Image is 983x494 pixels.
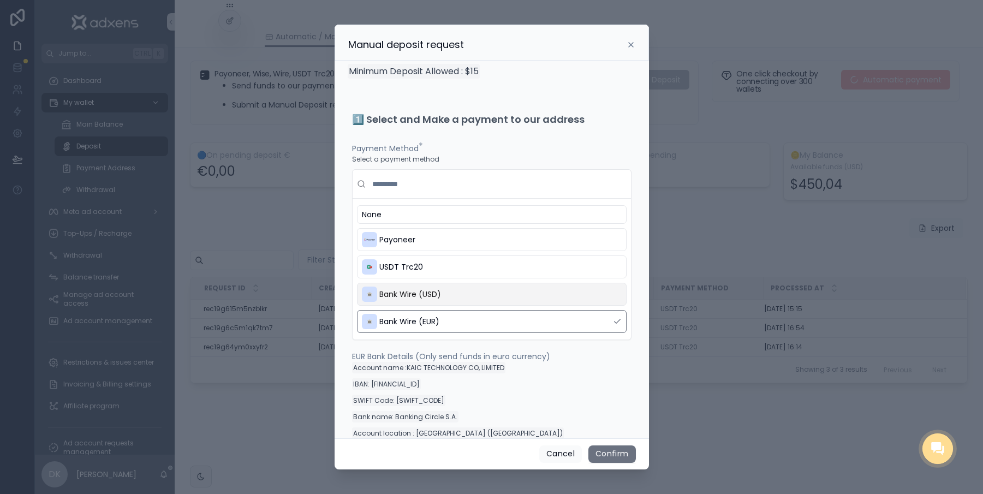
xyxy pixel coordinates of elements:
span: Bank Wire (EUR) [379,316,439,327]
span: Bank Wire (USD) [379,289,441,300]
span: Payment Method [352,143,419,154]
div: None [357,205,627,224]
code: Account name :KAIC TECHNOLOGY CO, LIMITED [352,362,505,373]
button: Cancel [539,445,582,463]
h3: Manual deposit request [348,38,464,51]
code: Bank name: Banking Circle S.A. [352,411,458,422]
button: Confirm [588,445,635,463]
code: SWIFT Code: [SWIFT_CODE] [352,395,445,406]
code: Account location : [GEOGRAPHIC_DATA] ([GEOGRAPHIC_DATA]) [352,427,564,439]
code: IBAN: [FINANCIAL_ID] [352,378,421,390]
h3: 1️⃣ Select and Make a payment to our address [352,112,585,127]
span: EUR Bank Details (Only send funds in euro currency) [352,351,550,362]
span: Payoneer [379,234,415,245]
span: Select a payment method [352,155,439,164]
code: Minimum Deposit Allowed : $15 [348,64,480,79]
span: USDT Trc20 [379,261,423,272]
div: Suggestions [353,199,631,340]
